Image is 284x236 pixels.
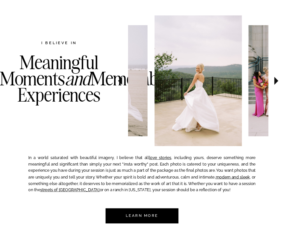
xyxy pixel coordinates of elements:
a: love stories [149,155,172,160]
a: modern and sleek [216,175,250,180]
h2: I believe in [16,40,102,46]
a: Learn more [120,208,164,223]
a: streets of [GEOGRAPHIC_DATA] [40,187,100,192]
p: In a world saturated with beautiful imagery, I believe that all , including yours, deserve someth... [28,155,255,195]
img: Wedding ceremony in front of the statue of liberty [155,15,242,146]
i: and [65,67,91,90]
